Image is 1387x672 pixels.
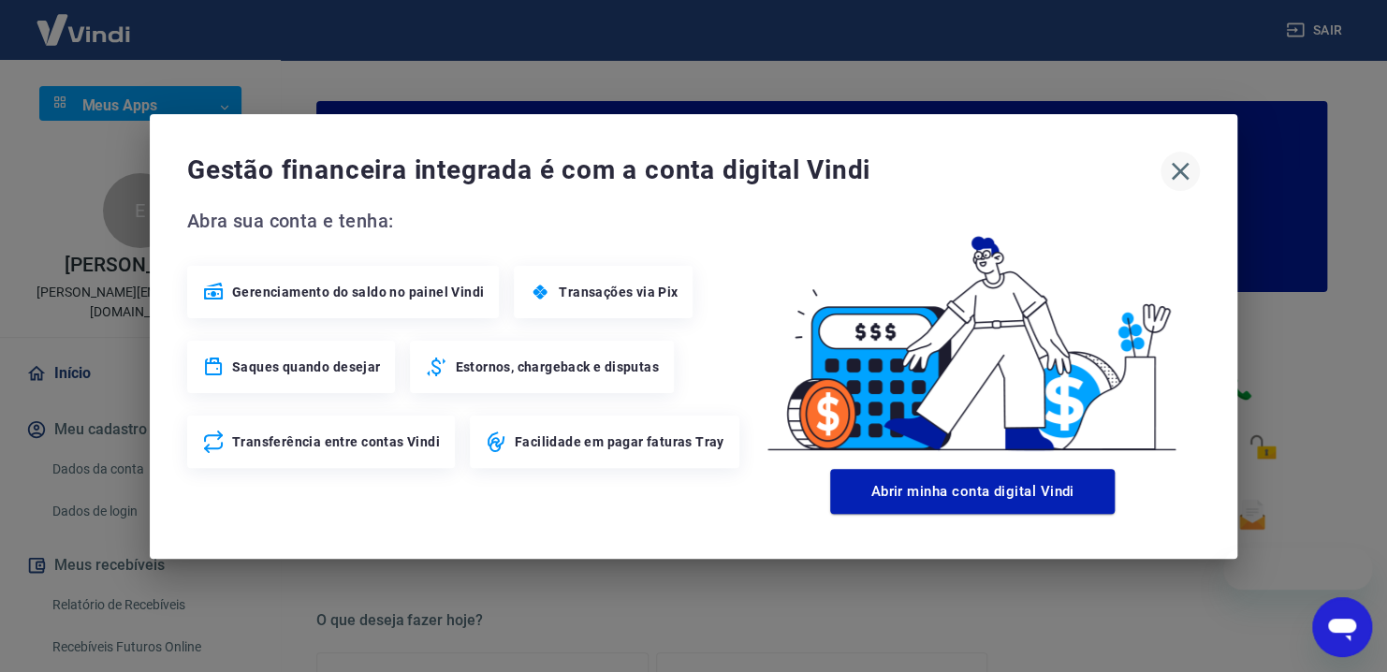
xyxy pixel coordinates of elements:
iframe: Botão para abrir a janela de mensagens [1312,597,1372,657]
span: Abra sua conta e tenha: [187,206,745,236]
span: Transferência entre contas Vindi [232,432,440,451]
span: Gerenciamento do saldo no painel Vindi [232,283,484,301]
span: Estornos, chargeback e disputas [455,358,658,376]
button: Abrir minha conta digital Vindi [830,469,1115,514]
span: Transações via Pix [559,283,678,301]
span: Facilidade em pagar faturas Tray [515,432,724,451]
img: Good Billing [745,206,1200,461]
span: Gestão financeira integrada é com a conta digital Vindi [187,152,1161,189]
iframe: Mensagem da empresa [1223,548,1372,590]
span: Saques quando desejar [232,358,380,376]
